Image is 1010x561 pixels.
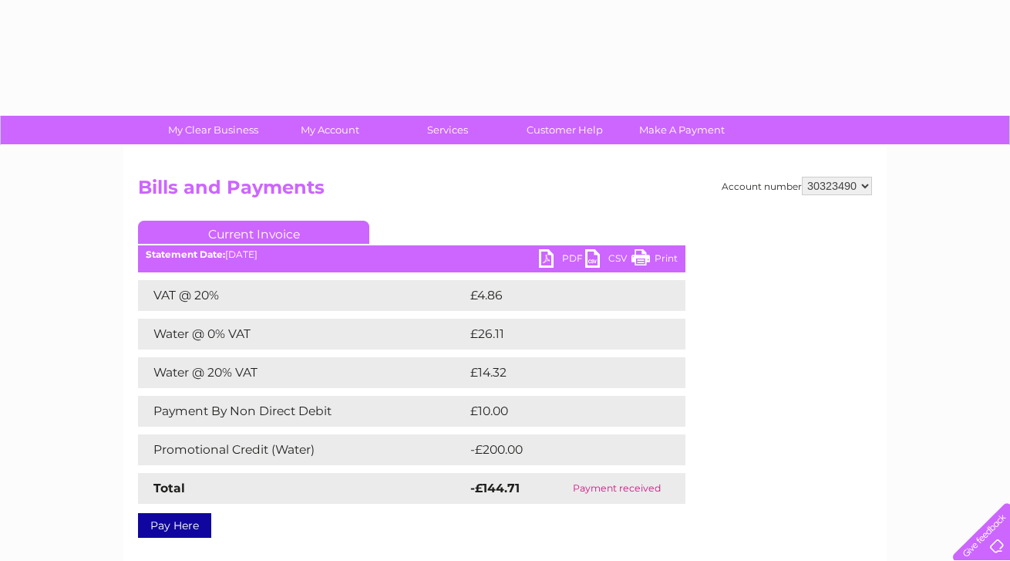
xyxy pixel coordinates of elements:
td: Water @ 20% VAT [138,357,466,388]
td: Payment By Non Direct Debit [138,396,466,427]
a: Pay Here [138,513,211,538]
a: PDF [539,249,585,272]
a: Print [631,249,678,272]
div: Account number [722,177,872,195]
td: VAT @ 20% [138,280,466,311]
h2: Bills and Payments [138,177,872,206]
a: Services [384,116,511,144]
td: £4.86 [466,280,650,311]
strong: Total [153,481,185,495]
td: -£200.00 [466,434,661,465]
strong: -£144.71 [470,481,520,495]
b: Statement Date: [146,248,225,260]
a: My Clear Business [150,116,277,144]
td: Payment received [548,473,685,504]
td: £26.11 [466,319,651,350]
td: £14.32 [466,357,653,388]
a: My Account [267,116,394,144]
a: Make A Payment [618,116,746,144]
a: CSV [585,249,631,272]
a: Customer Help [501,116,628,144]
td: Water @ 0% VAT [138,319,466,350]
div: [DATE] [138,249,685,260]
td: £10.00 [466,396,654,427]
td: Promotional Credit (Water) [138,434,466,465]
a: Current Invoice [138,221,369,244]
